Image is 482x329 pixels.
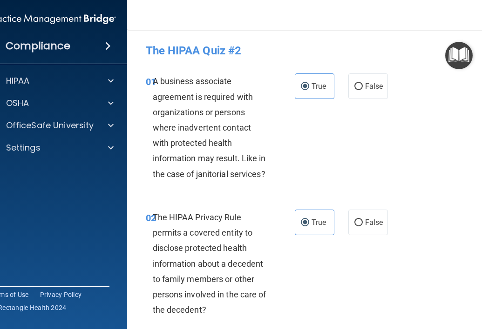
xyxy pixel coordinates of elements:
[354,219,363,226] input: False
[301,83,309,90] input: True
[153,76,266,178] span: A business associate agreement is required with organizations or persons where inadvertent contac...
[6,75,30,86] p: HIPAA
[146,212,156,224] span: 02
[312,218,326,227] span: True
[365,218,383,227] span: False
[146,76,156,87] span: 01
[153,212,266,315] span: The HIPAA Privacy Rule permits a covered entity to disclose protected health information about a ...
[354,83,363,90] input: False
[40,290,82,299] a: Privacy Policy
[365,82,383,91] span: False
[6,120,94,131] p: OfficeSafe University
[6,98,29,109] p: OSHA
[6,142,41,153] p: Settings
[6,39,70,53] h4: Compliance
[301,219,309,226] input: True
[445,42,473,69] button: Open Resource Center
[312,82,326,91] span: True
